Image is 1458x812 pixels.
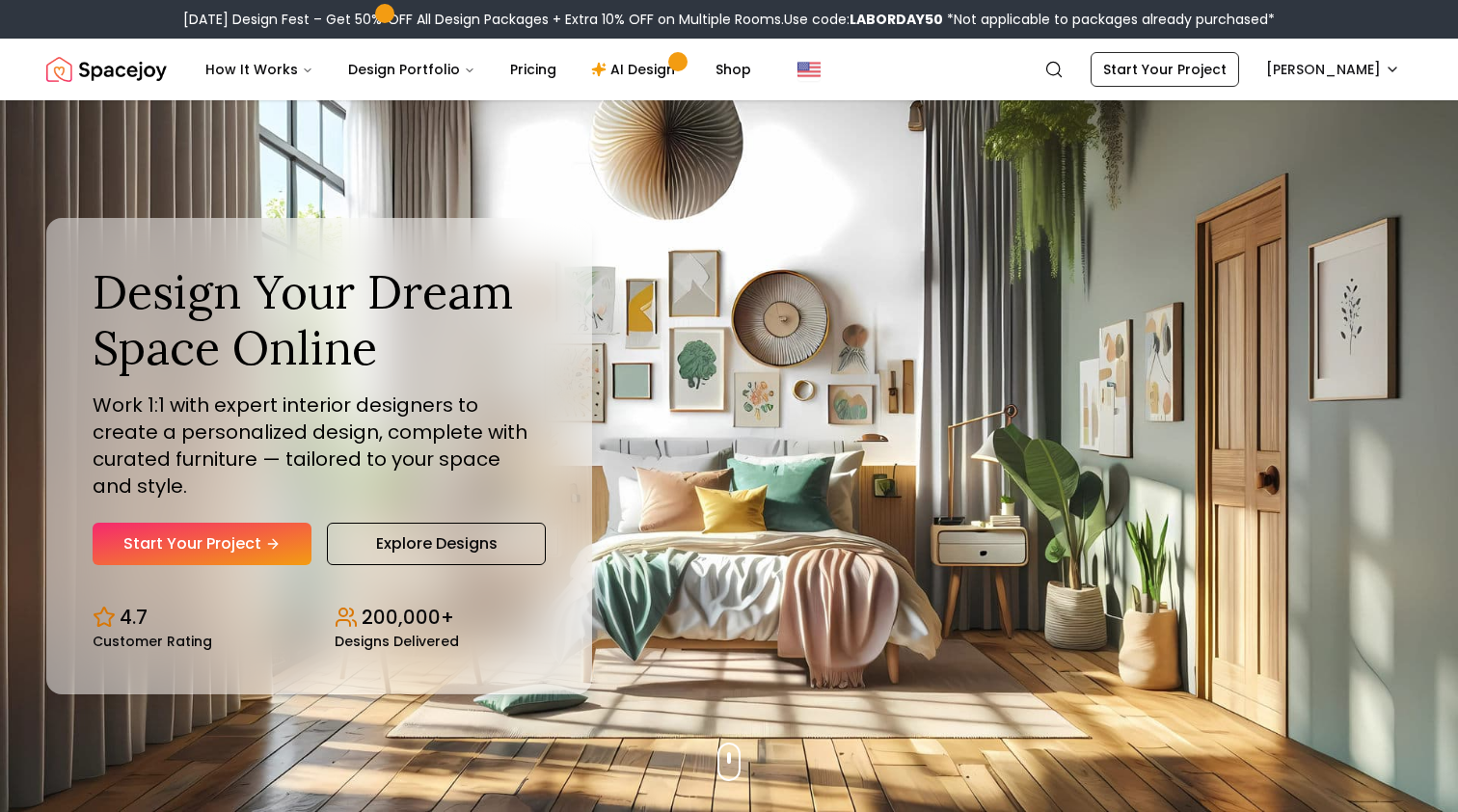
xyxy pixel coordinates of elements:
button: How It Works [190,50,329,89]
span: Use code: [784,10,943,29]
span: *Not applicable to packages already purchased* [943,10,1275,29]
a: Start Your Project [1091,52,1239,87]
div: Design stats [93,588,546,648]
img: Spacejoy Logo [46,50,167,89]
a: Shop [700,50,767,89]
button: Design Portfolio [333,50,491,89]
small: Designs Delivered [335,635,459,648]
p: 200,000+ [362,604,454,631]
img: United States [797,58,821,81]
nav: Global [46,39,1412,100]
h1: Design Your Dream Space Online [93,264,546,375]
a: Start Your Project [93,523,311,565]
a: Pricing [495,50,572,89]
p: 4.7 [120,604,148,631]
a: AI Design [576,50,696,89]
button: [PERSON_NAME] [1255,52,1412,87]
a: Explore Designs [327,523,546,565]
nav: Main [190,50,767,89]
p: Work 1:1 with expert interior designers to create a personalized design, complete with curated fu... [93,392,546,500]
div: [DATE] Design Fest – Get 50% OFF All Design Packages + Extra 10% OFF on Multiple Rooms. [183,10,1275,29]
a: Spacejoy [46,50,167,89]
small: Customer Rating [93,635,212,648]
b: LABORDAY50 [850,10,943,29]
